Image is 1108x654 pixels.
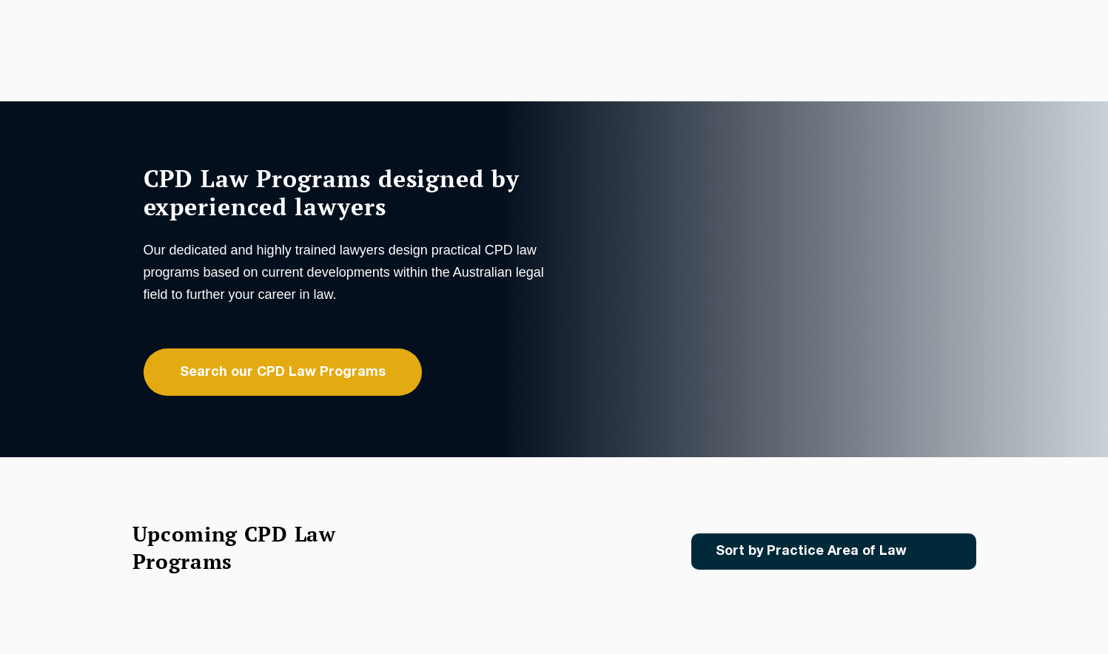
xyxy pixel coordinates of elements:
h1: CPD Law Programs designed by experienced lawyers [144,164,551,220]
a: Sort by Practice Area of Law [691,533,976,570]
h2: Upcoming CPD Law Programs [132,520,373,575]
a: Search our CPD Law Programs [144,348,422,396]
img: Icon [930,545,947,558]
p: Our dedicated and highly trained lawyers design practical CPD law programs based on current devel... [144,239,551,306]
